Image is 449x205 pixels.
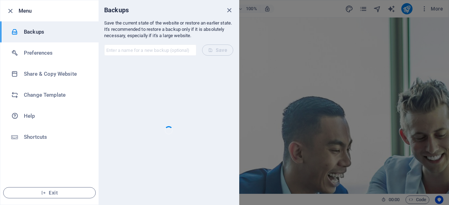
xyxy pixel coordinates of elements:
[104,45,196,56] input: Enter a name for a new backup (optional)
[9,190,90,196] span: Exit
[104,6,129,14] h6: Backups
[0,105,99,127] a: Help
[104,20,233,39] p: Save the current state of the website or restore an earlier state. It's recommended to restore a ...
[24,70,89,78] h6: Share & Copy Website
[24,49,89,57] h6: Preferences
[24,133,89,141] h6: Shortcuts
[3,187,96,198] button: Exit
[19,7,93,15] h6: Menu
[24,28,89,36] h6: Backups
[24,112,89,120] h6: Help
[225,6,233,14] button: close
[24,91,89,99] h6: Change Template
